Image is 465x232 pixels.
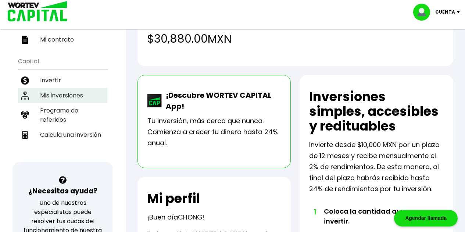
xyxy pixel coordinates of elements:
[147,212,205,223] p: ¡Buen día !
[21,36,29,44] img: contrato-icon.f2db500c.svg
[309,139,444,194] p: Invierte desde $10,000 MXN por un plazo de 12 meses y recibe mensualmente el 2% de rendimientos. ...
[178,213,203,222] span: CHONG
[394,210,458,226] div: Agendar llamada
[21,111,29,119] img: recomiendanos-icon.9b8e9327.svg
[18,88,107,103] a: Mis inversiones
[313,206,316,217] span: 1
[413,4,435,21] img: profile-image
[18,73,107,88] a: Invertir
[21,92,29,100] img: inversiones-icon.6695dc30.svg
[18,127,107,142] a: Calcula una inversión
[147,191,200,206] h2: Mi perfil
[147,115,281,149] p: Tu inversión, más cerca que nunca. Comienza a crecer tu dinero hasta 24% anual.
[455,11,465,13] img: icon-down
[18,103,107,127] a: Programa de referidos
[147,94,162,107] img: wortev-capital-app-icon
[21,131,29,139] img: calculadora-icon.17d418c4.svg
[18,32,107,47] a: Mi contrato
[309,89,444,133] h2: Inversiones simples, accesibles y redituables
[21,76,29,85] img: invertir-icon.b3b967d7.svg
[18,53,107,161] ul: Capital
[28,186,97,196] h3: ¿Necesitas ayuda?
[147,31,349,47] h4: $30,880.00 MXN
[162,90,281,112] p: ¡Descubre WORTEV CAPITAL App!
[435,7,455,18] p: Cuenta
